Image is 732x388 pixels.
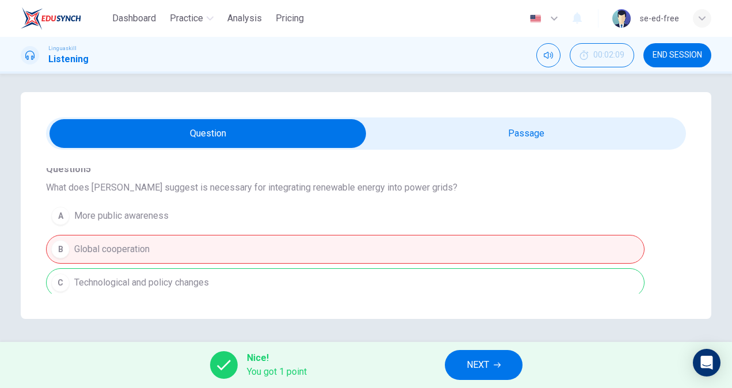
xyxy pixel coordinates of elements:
div: Mute [536,43,561,67]
span: NEXT [467,357,489,373]
span: Question 5 [46,162,686,176]
button: NEXT [445,350,523,380]
div: se-ed-free [640,12,679,25]
span: 00:02:09 [593,51,624,60]
button: 00:02:09 [570,43,634,67]
button: Analysis [223,8,266,29]
span: Nice! [247,351,307,365]
img: Profile picture [612,9,631,28]
img: en [528,14,543,23]
span: Dashboard [112,12,156,25]
span: Pricing [276,12,304,25]
span: Analysis [227,12,262,25]
span: What does [PERSON_NAME] suggest is necessary for integrating renewable energy into power grids? [46,181,686,195]
span: You got 1 point [247,365,307,379]
button: END SESSION [643,43,711,67]
span: Practice [170,12,203,25]
a: EduSynch logo [21,7,108,30]
img: EduSynch logo [21,7,81,30]
h1: Listening [48,52,89,66]
button: Practice [165,8,218,29]
div: Hide [570,43,634,67]
span: END SESSION [653,51,702,60]
div: Open Intercom Messenger [693,349,720,376]
span: Linguaskill [48,44,77,52]
button: Dashboard [108,8,161,29]
button: Pricing [271,8,308,29]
